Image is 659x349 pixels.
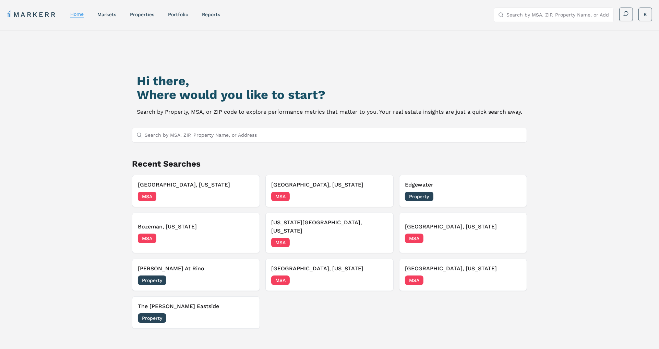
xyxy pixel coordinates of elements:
[372,193,388,200] span: [DATE]
[372,277,388,284] span: [DATE]
[239,235,254,242] span: [DATE]
[70,11,84,17] a: home
[137,88,522,102] h2: Where would you like to start?
[399,213,527,253] button: [GEOGRAPHIC_DATA], [US_STATE]MSA[DATE]
[271,238,290,247] span: MSA
[168,12,188,17] a: Portfolio
[138,275,166,285] span: Property
[271,218,387,235] h3: [US_STATE][GEOGRAPHIC_DATA], [US_STATE]
[405,264,521,273] h3: [GEOGRAPHIC_DATA], [US_STATE]
[138,223,254,231] h3: Bozeman, [US_STATE]
[239,193,254,200] span: [DATE]
[506,193,521,200] span: [DATE]
[405,275,423,285] span: MSA
[138,313,166,323] span: Property
[239,277,254,284] span: [DATE]
[271,264,387,273] h3: [GEOGRAPHIC_DATA], [US_STATE]
[7,10,57,19] a: MARKERR
[97,12,116,17] a: markets
[132,175,260,207] button: [GEOGRAPHIC_DATA], [US_STATE]MSA[DATE]
[644,11,647,18] span: B
[138,302,254,311] h3: The [PERSON_NAME] Eastside
[138,192,156,201] span: MSA
[132,259,260,291] button: [PERSON_NAME] At RinoProperty[DATE]
[405,223,521,231] h3: [GEOGRAPHIC_DATA], [US_STATE]
[265,175,393,207] button: [GEOGRAPHIC_DATA], [US_STATE]MSA[DATE]
[202,12,220,17] a: reports
[399,175,527,207] button: EdgewaterProperty[DATE]
[138,181,254,189] h3: [GEOGRAPHIC_DATA], [US_STATE]
[137,74,522,88] h1: Hi there,
[271,192,290,201] span: MSA
[130,12,154,17] a: properties
[506,8,609,22] input: Search by MSA, ZIP, Property Name, or Address
[405,181,521,189] h3: Edgewater
[372,239,388,246] span: [DATE]
[506,235,521,242] span: [DATE]
[506,277,521,284] span: [DATE]
[239,315,254,322] span: [DATE]
[638,8,652,21] button: B
[399,259,527,291] button: [GEOGRAPHIC_DATA], [US_STATE]MSA[DATE]
[138,234,156,243] span: MSA
[271,275,290,285] span: MSA
[138,264,254,273] h3: [PERSON_NAME] At Rino
[271,181,387,189] h3: [GEOGRAPHIC_DATA], [US_STATE]
[405,192,433,201] span: Property
[145,128,523,142] input: Search by MSA, ZIP, Property Name, or Address
[132,213,260,253] button: Bozeman, [US_STATE]MSA[DATE]
[137,107,522,117] p: Search by Property, MSA, or ZIP code to explore performance metrics that matter to you. Your real...
[265,213,393,253] button: [US_STATE][GEOGRAPHIC_DATA], [US_STATE]MSA[DATE]
[132,158,527,169] h2: Recent Searches
[265,259,393,291] button: [GEOGRAPHIC_DATA], [US_STATE]MSA[DATE]
[405,234,423,243] span: MSA
[132,296,260,329] button: The [PERSON_NAME] EastsideProperty[DATE]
